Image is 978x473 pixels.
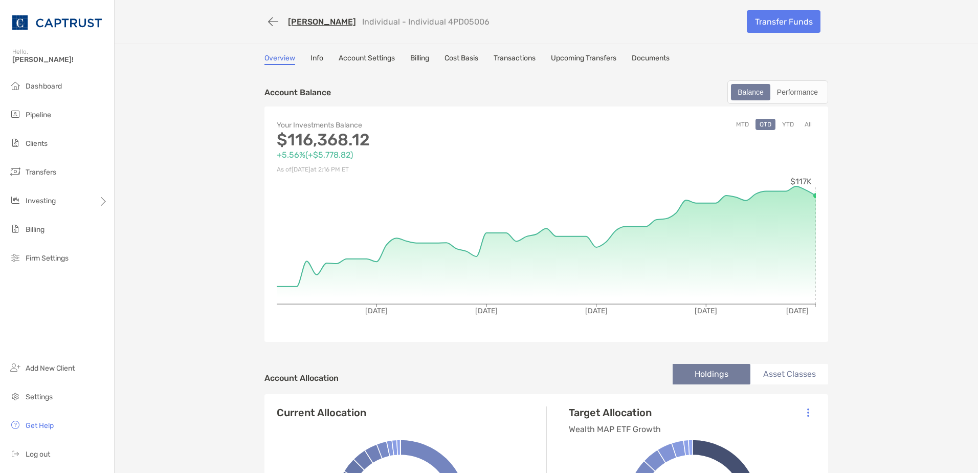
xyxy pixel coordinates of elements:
[26,111,51,119] span: Pipeline
[9,419,21,431] img: get-help icon
[26,393,53,401] span: Settings
[365,307,388,315] tspan: [DATE]
[569,406,661,419] h4: Target Allocation
[277,163,546,176] p: As of [DATE] at 2:16 PM ET
[790,177,812,186] tspan: $117K
[569,423,661,436] p: Wealth MAP ETF Growth
[9,165,21,178] img: transfers icon
[277,119,546,132] p: Your Investments Balance
[26,450,50,459] span: Log out
[750,364,828,384] li: Asset Classes
[264,86,331,99] p: Account Balance
[310,54,323,65] a: Info
[26,225,45,234] span: Billing
[9,79,21,92] img: dashboard icon
[778,119,798,130] button: YTD
[9,108,21,120] img: pipeline icon
[732,85,769,99] div: Balance
[551,54,616,65] a: Upcoming Transfers
[26,82,62,91] span: Dashboard
[288,17,356,27] a: [PERSON_NAME]
[727,80,828,104] div: segmented control
[362,17,490,27] p: Individual - Individual 4PD05006
[339,54,395,65] a: Account Settings
[26,364,75,373] span: Add New Client
[585,307,608,315] tspan: [DATE]
[26,168,56,177] span: Transfers
[9,390,21,402] img: settings icon
[9,223,21,235] img: billing icon
[475,307,498,315] tspan: [DATE]
[444,54,478,65] a: Cost Basis
[410,54,429,65] a: Billing
[26,139,48,148] span: Clients
[632,54,670,65] a: Documents
[277,148,546,161] p: +5.56% ( +$5,778.82 )
[801,119,816,130] button: All
[732,119,753,130] button: MTD
[277,406,366,419] h4: Current Allocation
[9,361,21,374] img: add_new_client icon
[755,119,775,130] button: QTD
[12,55,108,64] span: [PERSON_NAME]!
[277,134,546,146] p: $116,368.12
[12,4,102,41] img: CAPTRUST Logo
[695,307,717,315] tspan: [DATE]
[747,10,820,33] a: Transfer Funds
[9,194,21,206] img: investing icon
[786,307,809,315] tspan: [DATE]
[26,421,54,430] span: Get Help
[26,197,56,205] span: Investing
[9,447,21,460] img: logout icon
[807,408,809,417] img: Icon List Menu
[9,137,21,149] img: clients icon
[673,364,750,384] li: Holdings
[9,251,21,264] img: firm-settings icon
[264,373,339,383] h4: Account Allocation
[494,54,536,65] a: Transactions
[771,85,824,99] div: Performance
[26,254,69,263] span: Firm Settings
[264,54,295,65] a: Overview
